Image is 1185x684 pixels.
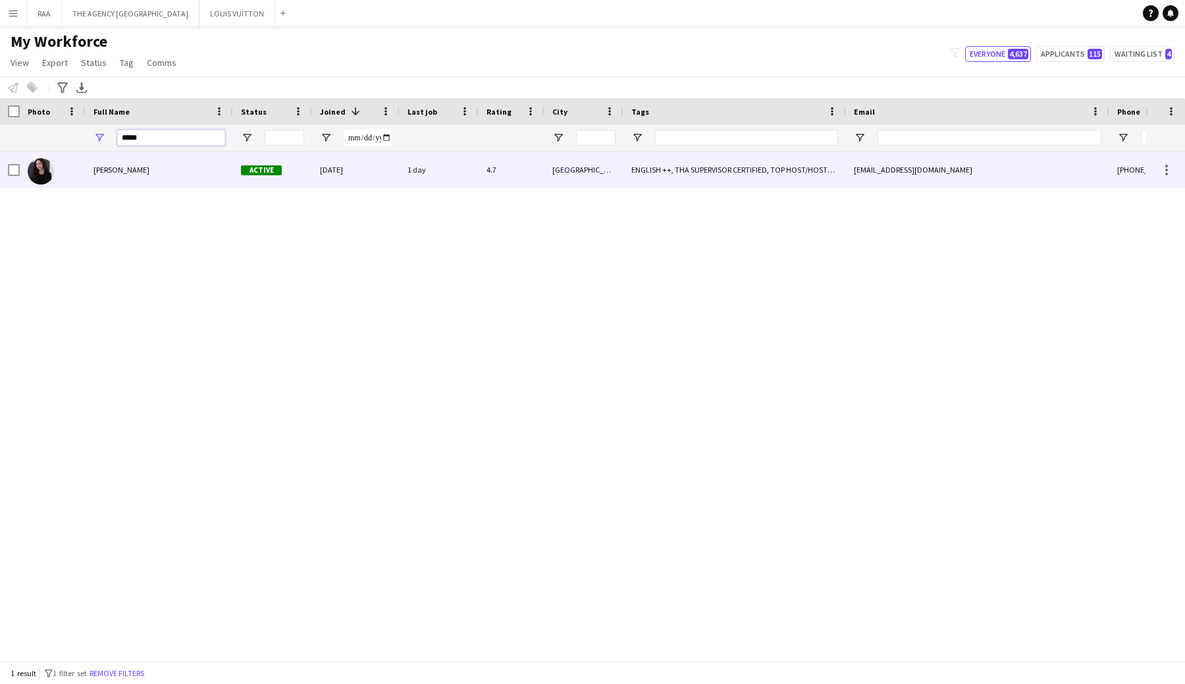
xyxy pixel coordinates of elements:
button: Applicants115 [1036,46,1105,62]
app-action-btn: Export XLSX [74,80,90,96]
button: LOUIS VUITTON [199,1,275,26]
input: Full Name Filter Input [117,130,225,146]
button: Open Filter Menu [854,132,866,144]
div: ENGLISH ++, THA SUPERVISOR CERTIFIED, TOP HOST/HOSTESS, TOP PROMOTER, TOP SUPERVISOR, TOP [PERSON... [623,152,846,188]
a: Tag [115,54,139,71]
button: Open Filter Menu [631,132,643,144]
div: [GEOGRAPHIC_DATA] [544,152,623,188]
span: Joined [320,107,346,117]
button: Waiting list4 [1110,46,1174,62]
a: Comms [142,54,182,71]
div: [EMAIL_ADDRESS][DOMAIN_NAME] [846,152,1109,188]
span: View [11,57,29,69]
span: Status [81,57,107,69]
span: Export [42,57,68,69]
span: 4,637 [1008,49,1028,59]
button: Open Filter Menu [552,132,564,144]
app-action-btn: Advanced filters [55,80,70,96]
a: Export [37,54,73,71]
button: THE AGENCY [GEOGRAPHIC_DATA] [62,1,199,26]
span: Phone [1117,107,1140,117]
button: Open Filter Menu [320,132,332,144]
span: Active [241,165,282,175]
span: City [552,107,567,117]
input: Tags Filter Input [655,130,838,146]
span: 4 [1165,49,1172,59]
input: Status Filter Input [265,130,304,146]
input: Joined Filter Input [344,130,392,146]
span: Rating [487,107,512,117]
span: Photo [28,107,50,117]
span: Tags [631,107,649,117]
input: City Filter Input [576,130,616,146]
button: RAA [27,1,62,26]
button: Open Filter Menu [241,132,253,144]
span: 1 filter set [53,668,87,678]
a: Status [76,54,112,71]
button: Remove filters [87,666,147,681]
input: Email Filter Input [878,130,1101,146]
span: Last job [408,107,437,117]
button: Everyone4,637 [965,46,1031,62]
span: [PERSON_NAME] [93,165,149,175]
span: Tag [120,57,134,69]
button: Open Filter Menu [93,132,105,144]
span: My Workforce [11,32,107,51]
span: Status [241,107,267,117]
span: Comms [147,57,176,69]
div: [DATE] [312,152,400,188]
span: 115 [1088,49,1102,59]
img: Renaz Zouriq [28,158,54,185]
span: Email [854,107,875,117]
button: Open Filter Menu [1117,132,1129,144]
a: View [5,54,34,71]
div: 1 day [400,152,479,188]
div: 4.7 [479,152,544,188]
span: Full Name [93,107,130,117]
